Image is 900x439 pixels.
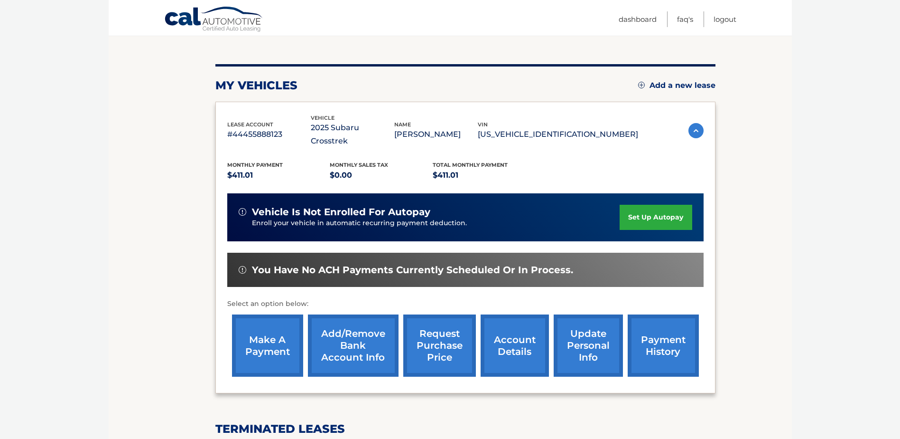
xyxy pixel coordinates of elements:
p: [PERSON_NAME] [394,128,478,141]
img: add.svg [638,82,645,88]
a: payment history [628,315,699,377]
p: 2025 Subaru Crosstrek [311,121,394,148]
a: Cal Automotive [164,6,264,34]
h2: my vehicles [215,78,297,93]
a: Add a new lease [638,81,715,90]
span: You have no ACH payments currently scheduled or in process. [252,264,573,276]
a: set up autopay [620,205,692,230]
p: $411.01 [433,169,536,182]
span: vehicle [311,115,334,121]
p: $411.01 [227,169,330,182]
span: Monthly sales Tax [330,162,388,168]
p: $0.00 [330,169,433,182]
span: name [394,121,411,128]
a: request purchase price [403,315,476,377]
p: [US_VEHICLE_IDENTIFICATION_NUMBER] [478,128,638,141]
a: account details [481,315,549,377]
p: Select an option below: [227,298,704,310]
p: Enroll your vehicle in automatic recurring payment deduction. [252,218,620,229]
a: Add/Remove bank account info [308,315,399,377]
span: lease account [227,121,273,128]
span: Monthly Payment [227,162,283,168]
h2: terminated leases [215,422,715,436]
a: make a payment [232,315,303,377]
a: Logout [714,11,736,27]
a: update personal info [554,315,623,377]
span: vin [478,121,488,128]
img: alert-white.svg [239,266,246,274]
p: #44455888123 [227,128,311,141]
span: vehicle is not enrolled for autopay [252,206,430,218]
img: accordion-active.svg [688,123,704,138]
span: Total Monthly Payment [433,162,508,168]
a: Dashboard [619,11,657,27]
a: FAQ's [677,11,693,27]
img: alert-white.svg [239,208,246,216]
